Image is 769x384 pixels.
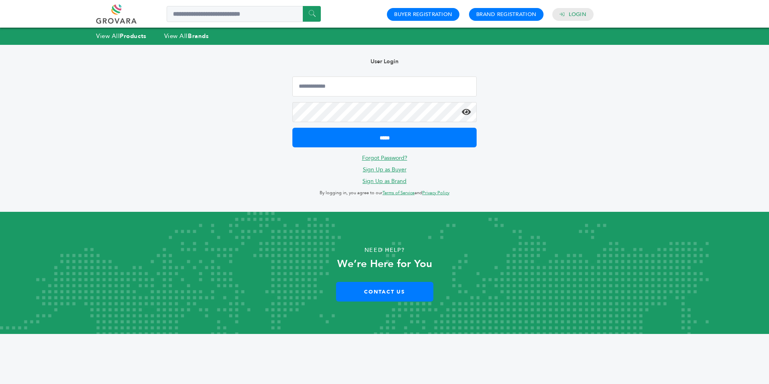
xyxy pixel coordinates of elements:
[120,32,146,40] strong: Products
[292,188,477,198] p: By logging in, you agree to our and
[362,154,407,162] a: Forgot Password?
[362,177,407,185] a: Sign Up as Brand
[422,190,449,196] a: Privacy Policy
[363,166,407,173] a: Sign Up as Buyer
[382,190,415,196] a: Terms of Service
[167,6,321,22] input: Search a product or brand...
[370,58,399,65] b: User Login
[188,32,209,40] strong: Brands
[394,11,452,18] a: Buyer Registration
[38,244,731,256] p: Need Help?
[569,11,586,18] a: Login
[292,102,477,122] input: Password
[164,32,209,40] a: View AllBrands
[292,76,477,97] input: Email Address
[476,11,536,18] a: Brand Registration
[336,282,433,302] a: Contact Us
[337,257,432,271] strong: We’re Here for You
[96,32,147,40] a: View AllProducts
